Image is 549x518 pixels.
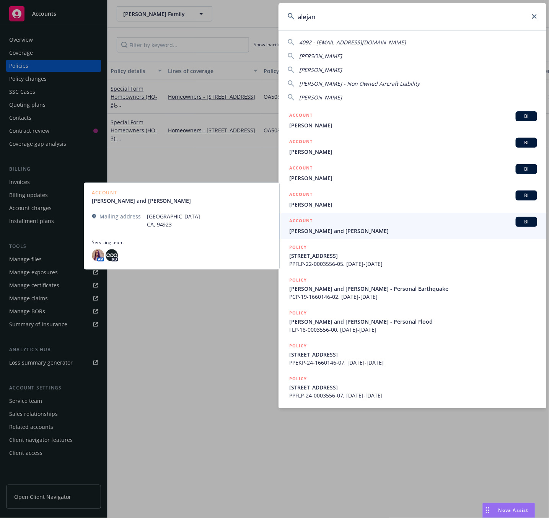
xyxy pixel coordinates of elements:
span: PPEKP-24-1660146-07, [DATE]-[DATE] [289,358,537,367]
a: ACCOUNTBI[PERSON_NAME] and [PERSON_NAME] [279,213,546,239]
span: PPFLP-22-0003556-05, [DATE]-[DATE] [289,260,537,268]
a: ACCOUNTBI[PERSON_NAME] [279,160,546,186]
h5: ACCOUNT [289,217,313,226]
span: BI [519,113,534,120]
h5: POLICY [289,342,307,350]
span: [STREET_ADDRESS] [289,383,537,391]
span: [PERSON_NAME] [289,174,537,182]
span: 4092 - [EMAIL_ADDRESS][DOMAIN_NAME] [299,39,406,46]
span: [PERSON_NAME] [289,148,537,156]
span: [PERSON_NAME] [289,121,537,129]
h5: POLICY [289,276,307,284]
span: [PERSON_NAME] [299,66,342,73]
span: [PERSON_NAME] [289,200,537,209]
span: [PERSON_NAME] [299,52,342,60]
span: [PERSON_NAME] and [PERSON_NAME] - Personal Earthquake [289,285,537,293]
a: POLICY[STREET_ADDRESS]PPFLP-22-0003556-05, [DATE]-[DATE] [279,239,546,272]
span: [PERSON_NAME] [299,94,342,101]
span: BI [519,192,534,199]
a: ACCOUNTBI[PERSON_NAME] [279,186,546,213]
button: Nova Assist [482,503,535,518]
h5: POLICY [289,309,307,317]
span: [PERSON_NAME] and [PERSON_NAME] [289,227,537,235]
span: [PERSON_NAME] and [PERSON_NAME] - Personal Flood [289,318,537,326]
span: [STREET_ADDRESS] [289,252,537,260]
h5: ACCOUNT [289,111,313,121]
input: Search... [279,3,546,30]
span: PCP-19-1660146-02, [DATE]-[DATE] [289,293,537,301]
h5: ACCOUNT [289,164,313,173]
span: BI [519,218,534,225]
span: PPFLP-24-0003556-07, [DATE]-[DATE] [289,391,537,399]
a: POLICY[STREET_ADDRESS]PPEKP-24-1660146-07, [DATE]-[DATE] [279,338,546,371]
a: POLICY[PERSON_NAME] and [PERSON_NAME] - Personal EarthquakePCP-19-1660146-02, [DATE]-[DATE] [279,272,546,305]
span: [PERSON_NAME] - Non Owned Aircraft Liability [299,80,420,87]
span: FLP-18-0003556-00, [DATE]-[DATE] [289,326,537,334]
span: BI [519,139,534,146]
h5: ACCOUNT [289,138,313,147]
span: Nova Assist [498,507,529,513]
a: POLICY[STREET_ADDRESS]PPFLP-24-0003556-07, [DATE]-[DATE] [279,371,546,404]
a: POLICY[PERSON_NAME] and [PERSON_NAME] - Personal FloodFLP-18-0003556-00, [DATE]-[DATE] [279,305,546,338]
h5: POLICY [289,375,307,383]
h5: ACCOUNT [289,191,313,200]
a: ACCOUNTBI[PERSON_NAME] [279,107,546,134]
span: BI [519,166,534,173]
div: Drag to move [483,503,492,518]
a: ACCOUNTBI[PERSON_NAME] [279,134,546,160]
span: [STREET_ADDRESS] [289,350,537,358]
h5: POLICY [289,243,307,251]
